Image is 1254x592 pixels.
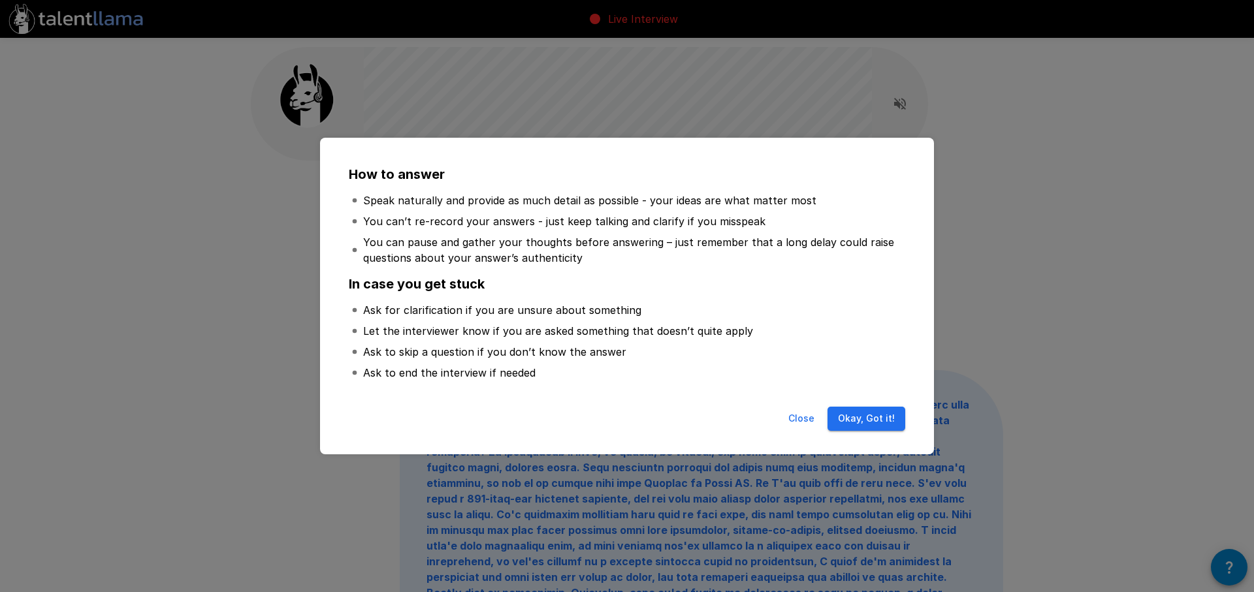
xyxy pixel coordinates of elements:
[363,302,641,318] p: Ask for clarification if you are unsure about something
[363,344,626,360] p: Ask to skip a question if you don’t know the answer
[363,323,753,339] p: Let the interviewer know if you are asked something that doesn’t quite apply
[349,166,445,182] b: How to answer
[363,365,536,381] p: Ask to end the interview if needed
[828,407,905,431] button: Okay, Got it!
[349,276,485,292] b: In case you get stuck
[363,234,903,266] p: You can pause and gather your thoughts before answering – just remember that a long delay could r...
[363,193,816,208] p: Speak naturally and provide as much detail as possible - your ideas are what matter most
[363,213,765,229] p: You can’t re-record your answers - just keep talking and clarify if you misspeak
[780,407,822,431] button: Close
